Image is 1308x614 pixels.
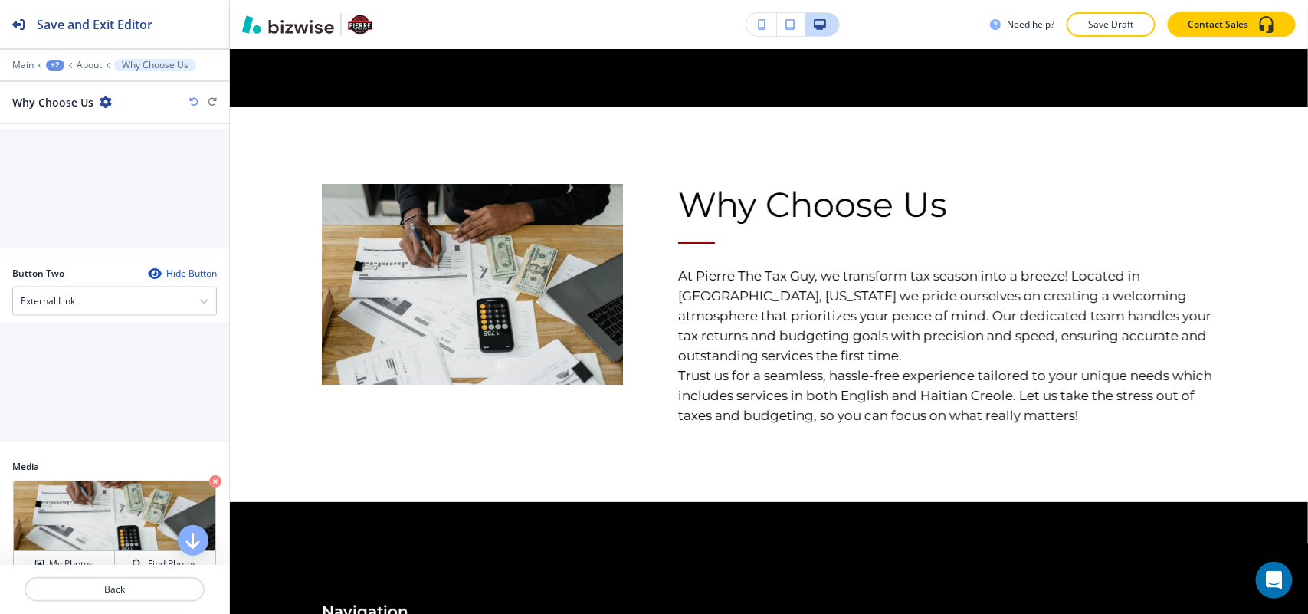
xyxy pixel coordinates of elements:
[26,583,203,596] p: Back
[49,557,93,571] h4: My Photos
[1007,18,1054,31] h3: Need help?
[12,94,93,110] h2: Why Choose Us
[1168,12,1296,37] button: Contact Sales
[46,60,64,71] button: +2
[122,60,188,71] p: Why Choose Us
[148,268,217,280] button: Hide Button
[242,15,334,34] img: Bizwise Logo
[322,184,623,385] img: 898ff32a164890223b8f1797245afc92.webp
[14,551,115,578] button: My Photos
[1256,562,1293,599] div: Open Intercom Messenger
[21,294,75,308] h4: External Link
[1087,18,1136,31] p: Save Draft
[12,480,217,580] div: My PhotosFind Photos
[348,12,372,37] img: Your Logo
[37,15,152,34] h2: Save and Exit Editor
[678,184,1216,225] p: Why Choose Us
[148,557,197,571] h4: Find Photos
[12,460,217,474] h2: Media
[678,243,1216,425] h6: At Pierre The Tax Guy, we transform tax season into a breeze! Located in [GEOGRAPHIC_DATA], [US_S...
[77,60,102,71] button: About
[12,267,64,281] h2: Button Two
[115,551,215,578] button: Find Photos
[1188,18,1248,31] p: Contact Sales
[114,59,196,71] button: Why Choose Us
[25,577,205,602] button: Back
[12,60,34,71] button: Main
[1067,12,1156,37] button: Save Draft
